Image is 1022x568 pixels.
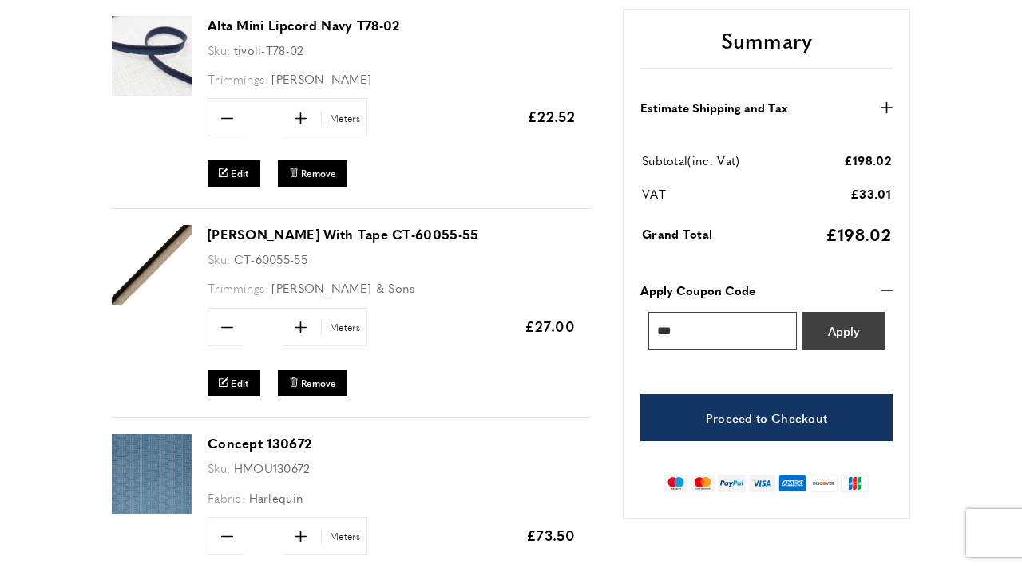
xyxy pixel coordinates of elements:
[642,152,687,168] span: Subtotal
[749,475,775,492] img: visa
[271,279,414,296] span: [PERSON_NAME] & Sons
[112,434,192,514] img: Concept 130672
[208,279,268,296] span: Trimmings:
[301,167,336,180] span: Remove
[234,41,304,58] span: tivoli-T78-02
[691,475,714,492] img: mastercard
[687,152,739,168] span: (inc. Vat)
[112,225,192,305] img: Francoise Cord With Tape CT-60055-55
[112,16,192,96] img: Alta Mini Lipcord Navy T78-02
[112,503,192,516] a: Concept 130672
[321,320,365,335] span: Meters
[208,250,230,267] span: Sku:
[526,525,575,545] span: £73.50
[640,97,893,116] button: Estimate Shipping and Tax
[640,281,893,300] button: Apply Coupon Code
[640,281,755,300] strong: Apply Coupon Code
[208,160,260,187] a: Edit Alta Mini Lipcord Navy T78-02
[802,312,885,350] button: Apply
[642,225,712,242] span: Grand Total
[844,151,891,168] span: £198.02
[527,106,575,126] span: £22.52
[841,475,869,492] img: jcb
[640,26,893,69] h2: Summary
[208,434,311,452] a: Concept 130672
[112,294,192,307] a: Francoise Cord With Tape CT-60055-55
[208,70,268,87] span: Trimmings:
[231,167,248,180] span: Edit
[249,489,304,506] span: Harlequin
[718,475,746,492] img: paypal
[321,111,365,126] span: Meters
[301,377,336,390] span: Remove
[321,529,365,544] span: Meters
[664,475,687,492] img: maestro
[234,250,307,267] span: CT-60055-55
[850,184,891,201] span: £33.01
[208,460,230,476] span: Sku:
[828,325,859,337] span: Apply
[208,41,230,58] span: Sku:
[231,377,248,390] span: Edit
[208,16,400,34] a: Alta Mini Lipcord Navy T78-02
[278,370,347,396] button: Remove Francoise Cord With Tape CT-60055-55
[640,394,893,441] a: Proceed to Checkout
[271,70,371,87] span: [PERSON_NAME]
[826,221,891,245] span: £198.02
[640,97,788,116] strong: Estimate Shipping and Tax
[234,460,311,476] span: HMOU130672
[525,316,575,336] span: £27.00
[208,370,260,396] a: Edit Francoise Cord With Tape CT-60055-55
[278,160,347,187] button: Remove Alta Mini Lipcord Navy T78-02
[642,185,666,202] span: VAT
[112,85,192,98] a: Alta Mini Lipcord Navy T78-02
[778,475,806,492] img: american-express
[208,225,479,243] a: [PERSON_NAME] With Tape CT-60055-55
[208,489,245,506] span: Fabric:
[810,475,838,492] img: discover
